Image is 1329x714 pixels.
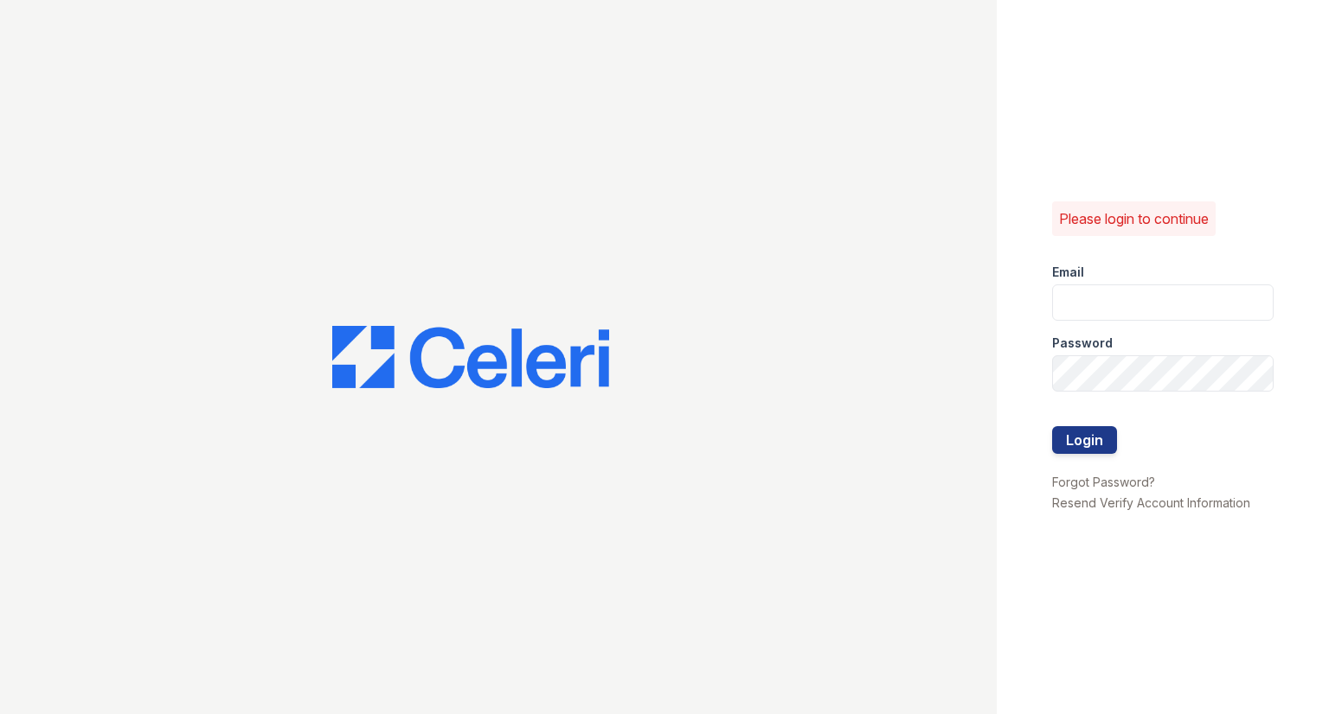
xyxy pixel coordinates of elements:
label: Password [1052,335,1113,352]
button: Login [1052,426,1117,454]
a: Resend Verify Account Information [1052,495,1250,510]
a: Forgot Password? [1052,475,1155,489]
label: Email [1052,264,1084,281]
img: CE_Logo_Blue-a8612792a0a2168367f1c8372b55b34899dd931a85d93a1a3d3e32e68fde9ad4.png [332,326,609,388]
p: Please login to continue [1059,208,1209,229]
